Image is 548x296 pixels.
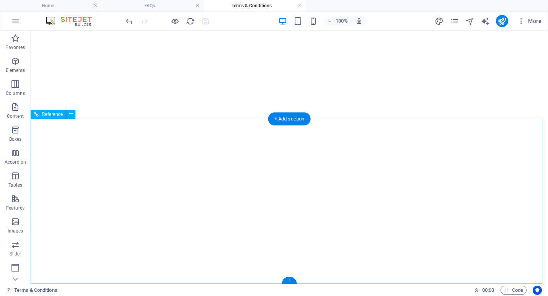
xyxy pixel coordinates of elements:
[282,277,297,284] div: +
[5,159,26,165] p: Accordion
[8,228,23,234] p: Images
[268,112,311,125] div: + Add section
[6,67,25,73] p: Elements
[6,286,57,295] a: Terms & Conditions
[42,112,63,117] span: Reference
[204,2,305,10] h4: Terms & Conditions
[10,251,21,257] p: Slider
[356,18,362,24] i: On resize automatically adjust zoom level to fit chosen device.
[517,17,541,25] span: More
[6,90,25,96] p: Columns
[336,16,348,26] h6: 100%
[465,16,475,26] button: navigator
[6,205,24,211] p: Features
[8,274,23,280] p: Header
[482,286,494,295] span: 00 00
[504,286,523,295] span: Code
[501,286,527,295] button: Code
[44,16,101,26] img: Editor Logo
[124,16,134,26] button: undo
[514,15,545,27] button: More
[324,16,351,26] button: 100%
[8,182,22,188] p: Tables
[488,287,489,293] span: :
[496,15,508,27] button: publish
[102,2,204,10] h4: FAQs
[435,16,444,26] button: design
[186,16,195,26] button: reload
[450,16,459,26] button: pages
[125,17,134,26] i: Undo: Change text (Ctrl+Z)
[9,136,22,142] p: Boxes
[533,286,542,295] button: Usercentrics
[450,17,459,26] i: Pages (Ctrl+Alt+S)
[7,113,24,119] p: Content
[474,286,494,295] h6: Session time
[435,17,444,26] i: Design (Ctrl+Alt+Y)
[5,44,25,50] p: Favorites
[481,16,490,26] button: text_generator
[465,17,474,26] i: Navigator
